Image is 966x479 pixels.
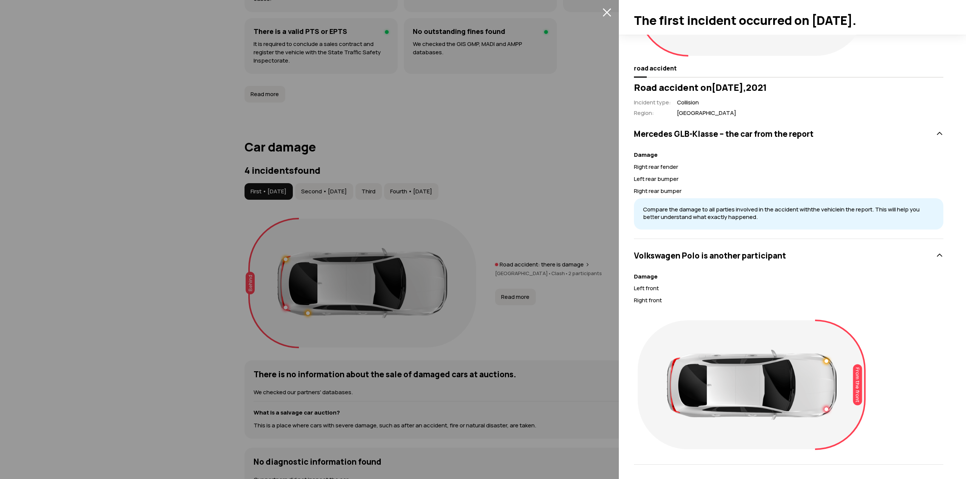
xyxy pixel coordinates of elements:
[725,129,814,139] font: the car from the report
[634,129,672,139] font: Mercedes
[720,129,724,139] font: –
[709,250,786,261] font: another participant
[746,81,767,93] font: 2021
[634,250,680,261] font: Volkswagen
[634,151,658,159] font: Damage
[634,272,658,280] font: Damage
[854,367,861,402] font: From the front
[634,64,677,72] font: road accident
[674,129,718,139] font: GLB-Klasse
[669,98,671,106] font: :
[701,250,708,261] font: is
[634,163,678,171] font: Right rear fender
[634,175,678,183] font: Left rear bumper
[652,109,654,117] font: :
[643,205,920,221] font: in the report. This will help you better understand what exactly happened.
[634,284,659,292] font: Left front
[634,187,681,195] font: Right rear bumper
[677,109,736,117] font: [GEOGRAPHIC_DATA]
[712,81,746,93] font: [DATE],
[682,250,700,261] font: Polo
[643,205,811,213] font: Compare the damage to all parties involved in the accident with
[677,98,699,106] font: Collision
[601,6,613,18] button: close
[811,205,840,213] font: the vehicle
[634,98,669,106] font: Incident type
[634,296,662,304] font: Right front
[634,81,712,93] font: Road accident on
[634,109,652,117] font: Region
